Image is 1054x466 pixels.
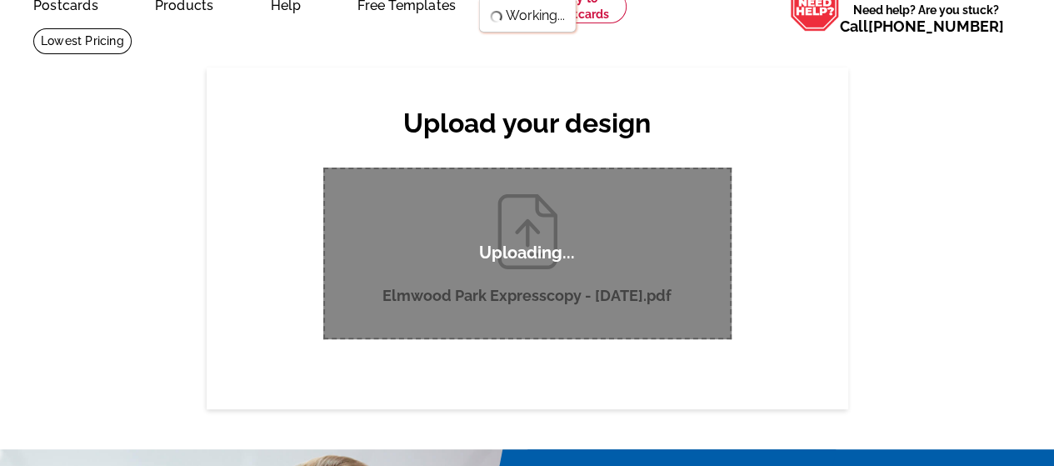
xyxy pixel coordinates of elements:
[479,243,575,263] p: Uploading...
[489,10,502,23] img: loading...
[868,18,1004,35] a: [PHONE_NUMBER]
[840,18,1004,35] span: Call
[840,2,1012,35] span: Need help? Are you stuck?
[307,108,748,139] h2: Upload your design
